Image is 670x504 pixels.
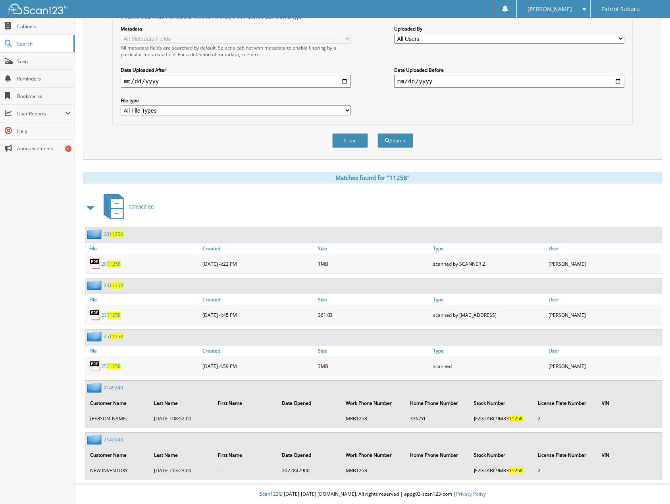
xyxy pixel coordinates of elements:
[278,447,341,463] th: Date Opened
[470,447,533,463] th: Stock Number
[406,412,469,425] td: 3362YL
[89,360,101,372] img: PDF.png
[17,93,71,100] span: Bookmarks
[101,261,121,267] a: 2011258
[316,358,431,374] div: 3MB
[86,447,149,463] th: Customer Name
[17,128,71,134] span: Help
[87,435,104,445] img: folder2.png
[121,25,351,32] label: Metadata
[278,412,341,425] td: --
[528,7,572,11] span: [PERSON_NAME]
[99,192,154,223] a: SERVICE RO
[104,384,123,391] a: 2149249
[431,358,546,374] div: scanned
[17,110,65,117] span: User Reports
[85,294,200,305] a: File
[601,7,640,11] span: Patriot Subaru
[121,97,351,104] label: File type
[431,256,546,272] div: scanned by SCANNER 2
[83,172,662,184] div: Matches found for "11258"
[431,345,546,356] a: Type
[17,40,69,47] span: Search
[316,345,431,356] a: Size
[406,464,469,477] td: --
[8,4,67,14] img: scan123-logo-white.svg
[316,307,431,323] div: 361KB
[107,312,121,318] span: 11258
[342,464,405,477] td: MRB1258
[87,383,104,393] img: folder2.png
[200,294,316,305] a: Created
[85,345,200,356] a: File
[431,243,546,254] a: Type
[87,229,104,239] img: folder2.png
[214,395,277,411] th: First Name
[377,133,413,148] button: Search
[342,395,405,411] th: Work Phone Number
[121,67,351,73] label: Date Uploaded After
[534,464,597,477] td: 2
[65,146,71,152] div: 6
[547,307,662,323] div: [PERSON_NAME]
[87,332,104,341] img: folder2.png
[278,395,341,411] th: Date Opened
[547,294,662,305] a: User
[456,491,486,497] a: Privacy Policy
[394,25,624,32] label: Uploaded By
[534,395,597,411] th: License Plate Number
[534,447,597,463] th: License Plate Number
[547,256,662,272] div: [PERSON_NAME]
[394,75,624,88] input: end
[109,333,123,340] span: 11258
[121,44,351,58] div: All metadata fields are searched by default. Select a cabinet with metadata to enable filtering b...
[200,345,316,356] a: Created
[17,23,71,30] span: Cabinets
[150,464,213,477] td: [DATE]T13:23:00
[470,395,533,411] th: Stock Number
[534,412,597,425] td: 2
[101,363,121,370] a: 2511258
[316,294,431,305] a: Size
[278,464,341,477] td: 2072847900
[547,345,662,356] a: User
[509,467,523,474] span: 11258
[17,75,71,82] span: Reminders
[129,204,154,211] span: SERVICE RO
[104,436,123,443] a: 2142043
[107,261,121,267] span: 11258
[214,447,277,463] th: First Name
[87,280,104,290] img: folder2.png
[598,464,661,477] td: --
[86,464,149,477] td: NEW INVENTORY
[89,309,101,321] img: PDF.png
[200,358,316,374] div: [DATE] 4:59 PM
[101,312,121,318] a: 2311258
[598,395,661,411] th: VIN
[89,258,101,270] img: PDF.png
[470,412,533,425] td: JF2GTABC9M83
[109,231,123,238] span: 11258
[17,58,71,65] span: Scan
[86,395,149,411] th: Customer Name
[342,447,405,463] th: Work Phone Number
[406,395,469,411] th: Home Phone Number
[431,307,546,323] div: scanned by [MAC_ADDRESS]
[150,447,213,463] th: Last Name
[332,133,368,148] button: Clear
[509,415,523,422] span: 11258
[249,51,260,58] a: here
[598,447,661,463] th: VIN
[104,333,123,340] a: 2511258
[431,294,546,305] a: Type
[109,282,123,289] span: 11258
[316,256,431,272] div: 1MB
[75,485,670,504] div: © [DATE]-[DATE] [DOMAIN_NAME]. All rights reserved | appg03-scan123-com |
[86,412,149,425] td: [PERSON_NAME]
[17,145,71,152] span: Announcements
[200,307,316,323] div: [DATE] 4:45 PM
[394,67,624,73] label: Date Uploaded Before
[547,243,662,254] a: User
[260,491,279,497] span: Scan123
[342,412,405,425] td: MRB1258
